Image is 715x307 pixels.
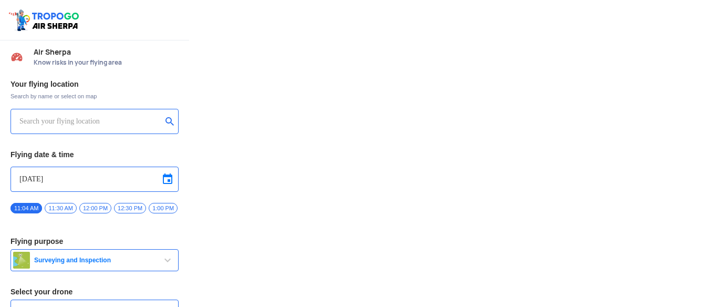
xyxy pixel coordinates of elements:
[45,203,76,213] span: 11:30 AM
[149,203,178,213] span: 1:00 PM
[11,80,179,88] h3: Your flying location
[34,58,179,67] span: Know risks in your flying area
[11,238,179,245] h3: Flying purpose
[8,8,82,32] img: ic_tgdronemaps.svg
[79,203,111,213] span: 12:00 PM
[11,288,179,295] h3: Select your drone
[30,256,161,264] span: Surveying and Inspection
[11,50,23,63] img: Risk Scores
[19,173,170,186] input: Select Date
[34,48,179,56] span: Air Sherpa
[114,203,146,213] span: 12:30 PM
[13,252,30,269] img: survey.png
[11,203,42,213] span: 11:04 AM
[11,92,179,100] span: Search by name or select on map
[11,249,179,271] button: Surveying and Inspection
[19,115,162,128] input: Search your flying location
[11,151,179,158] h3: Flying date & time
